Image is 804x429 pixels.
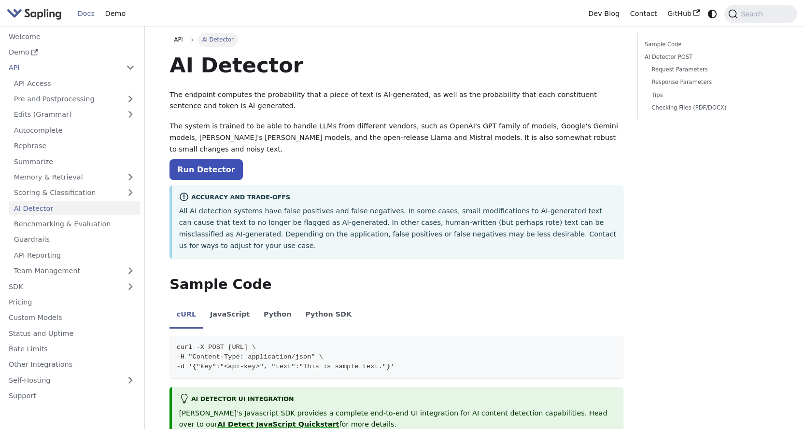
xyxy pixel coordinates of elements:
[3,61,121,75] a: API
[179,192,617,204] div: Accuracy and Trade-offs
[169,33,187,46] a: API
[9,217,140,231] a: Benchmarking & Evaluation
[9,92,140,106] a: Pre and Postprocessing
[3,358,140,372] a: Other Integrations
[9,201,140,215] a: AI Detector
[651,91,772,100] a: Tips
[169,121,623,155] p: The system is trained to be able to handle LLMs from different vendors, such as OpenAI's GPT fami...
[197,33,238,46] span: AI Detector
[177,344,256,351] span: curl -X POST [URL] \
[3,373,140,387] a: Self-Hosting
[705,7,719,21] button: Switch between dark and light mode (currently system mode)
[177,353,323,360] span: -H "Content-Type: application/json" \
[3,45,140,59] a: Demo
[169,159,242,180] a: Run Detector
[651,65,772,74] a: Request Parameters
[3,311,140,325] a: Custom Models
[651,78,772,87] a: Response Parameters
[583,6,624,21] a: Dev Blog
[179,206,617,251] p: All AI detection systems have false positives and false negatives. In some cases, small modificat...
[100,6,131,21] a: Demo
[72,6,100,21] a: Docs
[9,186,140,200] a: Scoring & Classification
[169,33,623,46] nav: Breadcrumbs
[9,154,140,168] a: Summarize
[7,7,62,21] img: Sapling.ai
[169,89,623,112] p: The endpoint computes the probability that a piece of text is AI-generated, as well as the probab...
[738,10,769,18] span: Search
[298,302,359,329] li: Python SDK
[3,279,121,293] a: SDK
[662,6,705,21] a: GitHub
[177,363,395,370] span: -d '{"key":"<api-key>", "text":"This is sample text."}'
[257,302,298,329] li: Python
[645,53,776,62] a: AI Detector POST
[9,233,140,247] a: Guardrails
[3,389,140,403] a: Support
[7,7,65,21] a: Sapling.aiSapling.ai
[217,420,339,428] a: AI Detect JavaScript Quickstart
[169,52,623,78] h1: AI Detector
[651,103,772,112] a: Checking Files (PDF/DOCX)
[121,61,140,75] button: Collapse sidebar category 'API'
[724,5,797,23] button: Search (Command+K)
[3,326,140,340] a: Status and Uptime
[169,302,203,329] li: cURL
[9,123,140,137] a: Autocomplete
[203,302,257,329] li: JavaScript
[3,295,140,309] a: Pricing
[179,394,617,405] div: AI Detector UI integration
[9,139,140,153] a: Rephrase
[645,40,776,49] a: Sample Code
[3,29,140,43] a: Welcome
[9,248,140,262] a: API Reporting
[9,170,140,184] a: Memory & Retrieval
[9,76,140,90] a: API Access
[169,276,623,293] h2: Sample Code
[9,264,140,278] a: Team Management
[9,108,140,122] a: Edits (Grammar)
[121,279,140,293] button: Expand sidebar category 'SDK'
[3,342,140,356] a: Rate Limits
[625,6,663,21] a: Contact
[174,36,183,43] span: API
